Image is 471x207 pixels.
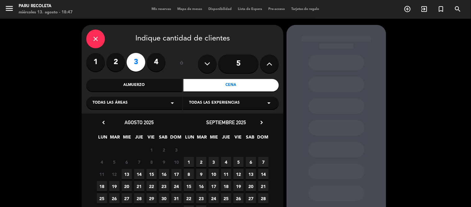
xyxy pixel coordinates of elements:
span: 11 [97,169,107,179]
span: 25 [97,193,107,204]
span: Todas las experiencias [189,100,240,106]
span: VIE [233,134,243,144]
i: chevron_left [100,119,107,126]
label: 3 [127,53,145,72]
span: 20 [122,181,132,191]
div: ó [172,53,192,75]
i: arrow_drop_down [169,99,176,107]
span: SAB [158,134,169,144]
span: 21 [134,181,144,191]
span: 27 [246,193,256,204]
span: 25 [221,193,231,204]
span: 14 [134,169,144,179]
span: JUE [221,134,231,144]
span: 12 [109,169,120,179]
span: 26 [109,193,120,204]
span: Lista de Espera [235,7,265,11]
i: menu [5,4,14,13]
span: 3 [171,145,182,155]
span: Mis reservas [148,7,174,11]
span: 9 [159,157,169,167]
span: 12 [233,169,244,179]
span: 7 [258,157,269,167]
i: turned_in_not [437,5,445,13]
span: 4 [97,157,107,167]
span: 10 [209,169,219,179]
span: Pre-acceso [265,7,288,11]
span: Disponibilidad [205,7,235,11]
span: 15 [147,169,157,179]
i: add_circle_outline [404,5,411,13]
span: 13 [246,169,256,179]
span: 3 [209,157,219,167]
span: Mapa de mesas [174,7,205,11]
span: MIE [122,134,132,144]
span: 13 [122,169,132,179]
span: SAB [245,134,256,144]
label: 1 [86,53,105,72]
span: 9 [196,169,206,179]
span: 19 [233,181,244,191]
span: 18 [221,181,231,191]
span: 5 [109,157,120,167]
span: 4 [221,157,231,167]
span: 2 [196,157,206,167]
span: 18 [97,181,107,191]
span: 30 [159,193,169,204]
span: agosto 2025 [125,119,154,125]
span: 23 [196,193,206,204]
span: 1 [184,157,194,167]
span: 8 [147,157,157,167]
span: 20 [246,181,256,191]
span: MIE [209,134,219,144]
span: LUN [185,134,195,144]
span: 8 [184,169,194,179]
span: 17 [171,169,182,179]
span: 23 [159,181,169,191]
i: search [454,5,462,13]
span: MAR [197,134,207,144]
i: close [92,35,99,43]
span: DOM [170,134,181,144]
span: 28 [134,193,144,204]
div: Cena [183,79,279,92]
span: 24 [209,193,219,204]
span: 10 [171,157,182,167]
span: 22 [147,181,157,191]
span: 28 [258,193,269,204]
div: Almuerzo [86,79,182,92]
div: Indique cantidad de clientes [86,30,279,48]
div: miércoles 13. agosto - 18:47 [19,9,73,16]
span: 1 [147,145,157,155]
span: 24 [171,181,182,191]
span: Tarjetas de regalo [288,7,323,11]
span: MAR [110,134,120,144]
span: 7 [134,157,144,167]
span: DOM [257,134,268,144]
span: 16 [196,181,206,191]
button: menu [5,4,14,15]
span: 6 [246,157,256,167]
span: JUE [134,134,144,144]
span: 19 [109,181,120,191]
span: 17 [209,181,219,191]
i: chevron_right [258,119,265,126]
label: 4 [147,53,165,72]
span: 15 [184,181,194,191]
span: 31 [171,193,182,204]
span: 27 [122,193,132,204]
span: 29 [147,193,157,204]
span: LUN [98,134,108,144]
span: 11 [221,169,231,179]
div: Paru Recoleta [19,3,73,9]
span: 2 [159,145,169,155]
i: arrow_drop_down [265,99,273,107]
span: 26 [233,193,244,204]
span: septiembre 2025 [206,119,246,125]
span: 5 [233,157,244,167]
label: 2 [106,53,125,72]
span: 14 [258,169,269,179]
span: 21 [258,181,269,191]
span: 16 [159,169,169,179]
span: 6 [122,157,132,167]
